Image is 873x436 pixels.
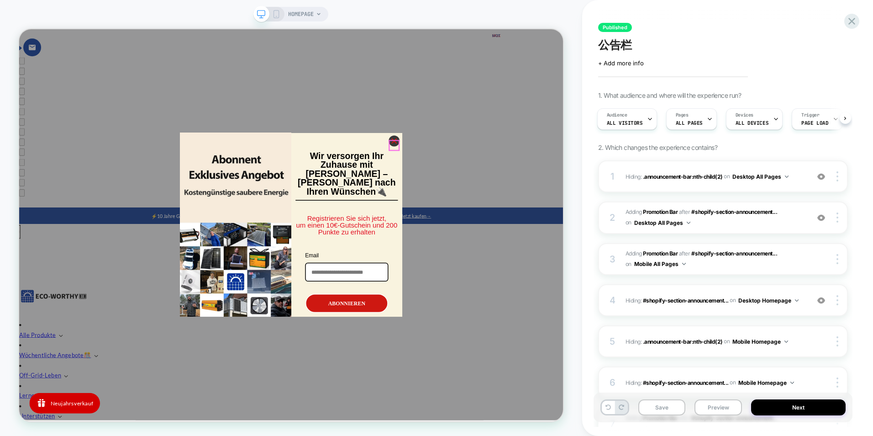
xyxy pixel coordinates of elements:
span: AFTER [679,250,690,257]
span: HOMEPAGE [288,7,314,21]
span: 2. Which changes the experience contains? [598,144,717,151]
b: Promotion Bar [643,208,678,215]
img: close [836,378,838,388]
span: on [626,259,631,269]
span: Hiding : [626,295,805,306]
span: ALL DEVICES [736,120,768,126]
img: down arrow [687,222,690,224]
img: close [836,295,838,305]
button: Desktop All Pages [634,217,690,229]
span: #shopify-section-announcement... [643,297,729,303]
span: on [730,295,736,305]
b: Promotion Bar [643,250,678,257]
img: close [836,336,838,346]
img: down arrow [795,299,799,302]
input: Email [381,311,492,336]
div: 5 [608,333,617,350]
span: Devices [736,112,753,118]
span: Adding [626,208,678,215]
button: ABONNIEREN [382,353,491,378]
img: close [836,171,838,181]
img: crossed eye [817,214,825,222]
button: Mobile Homepage [732,336,788,347]
img: crossed eye [817,297,825,304]
img: down arrow [785,175,789,178]
img: down arrow [790,382,794,384]
span: on [724,171,730,181]
span: AFTER [679,208,690,215]
div: 2 [608,209,617,226]
span: Adding [626,250,678,257]
button: Save [638,399,686,415]
span: Hiding : [626,377,805,388]
span: All Visitors [607,120,643,126]
button: Next [751,399,846,415]
img: close [836,254,838,264]
img: close [836,213,838,223]
img: down arrow [682,263,686,265]
div: 1 [608,168,617,185]
strong: Wir versorgen Ihr Zuhause mit [PERSON_NAME] – [PERSON_NAME] nach Ihren Wünschen🔌 [371,162,502,223]
span: Hiding : [626,171,805,182]
span: Page Load [801,120,828,126]
span: Hiding : [626,336,805,347]
div: 4 [608,292,617,308]
div: 3 [608,251,617,267]
span: .announcement-bar:nth-child(2) [643,173,723,180]
span: #shopify-section-announcement... [691,250,777,257]
span: #shopify-section-announcement... [643,379,729,386]
img: crossed eye [817,173,825,181]
span: on [724,336,730,346]
h3: um einen 10€-Gutschein und 200 Punkte zu erhalten [363,257,510,275]
svg: close icon [496,145,504,153]
span: Audience [607,112,627,118]
span: .announcement-bar:nth-child(2) [643,338,723,345]
button: Desktop All Pages [732,171,789,182]
button: Desktop Homepage [738,295,799,306]
span: 1. What audience and where will the experience run? [598,91,741,99]
button: Mobile Homepage [738,377,794,388]
span: Trigger [801,112,819,118]
span: #shopify-section-announcement... [691,208,777,215]
h3: Registrieren Sie sich jetzt, [363,248,510,257]
span: Published [598,23,632,32]
span: + Add more info [598,59,644,67]
span: on [626,218,631,228]
label: Email [381,292,492,311]
span: 公告栏 [598,37,632,53]
span: Pages [676,112,689,118]
button: Mobile All Pages [634,258,686,270]
span: on [730,378,736,388]
div: 6 [608,374,617,391]
img: down arrow [784,340,788,343]
button: Preview [694,399,742,415]
span: ALL PAGES [676,120,703,126]
button: Close [489,138,511,160]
